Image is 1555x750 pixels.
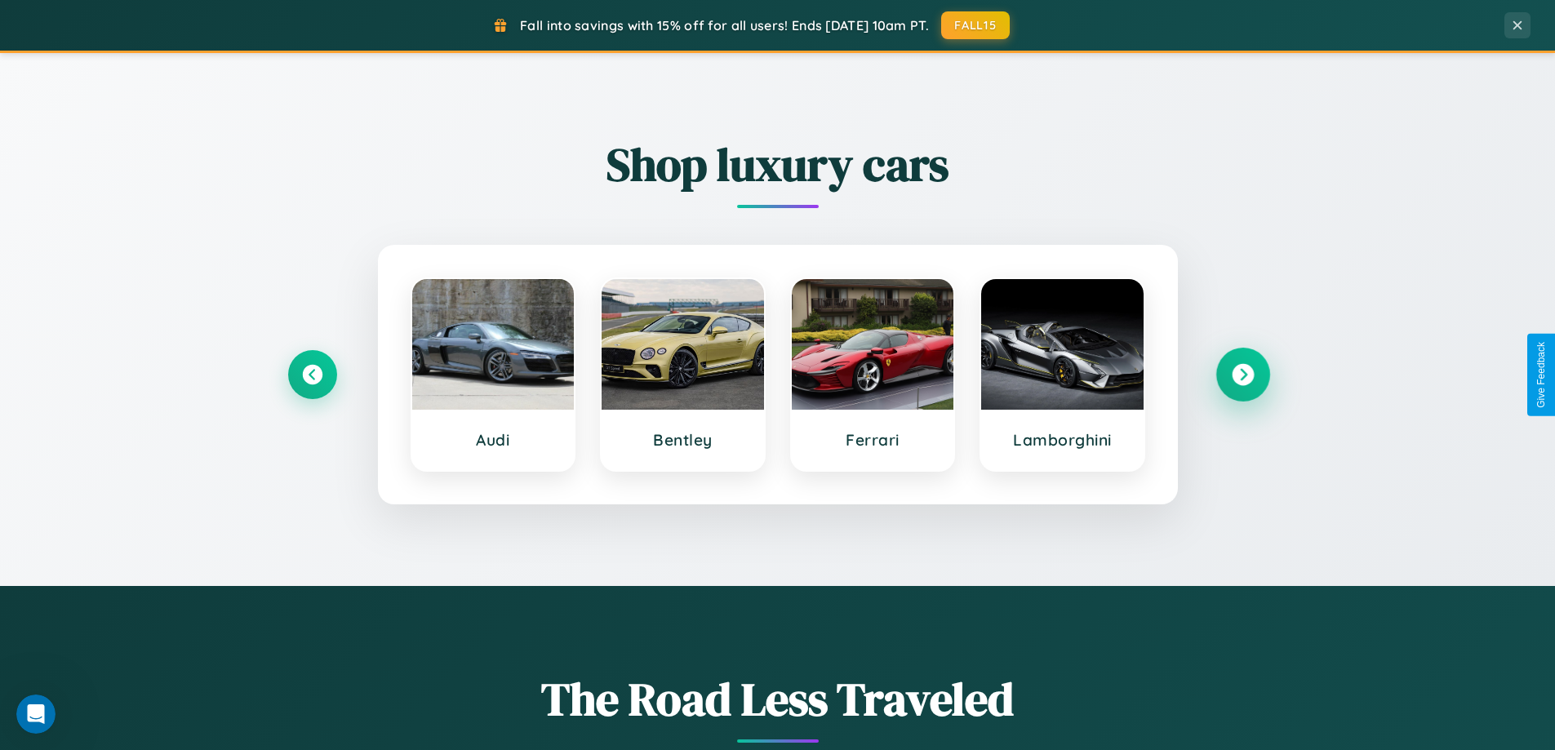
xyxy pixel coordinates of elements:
[808,430,938,450] h3: Ferrari
[618,430,748,450] h3: Bentley
[288,133,1268,196] h2: Shop luxury cars
[1535,342,1547,408] div: Give Feedback
[288,668,1268,730] h1: The Road Less Traveled
[997,430,1127,450] h3: Lamborghini
[520,17,929,33] span: Fall into savings with 15% off for all users! Ends [DATE] 10am PT.
[941,11,1010,39] button: FALL15
[16,695,56,734] iframe: Intercom live chat
[429,430,558,450] h3: Audi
